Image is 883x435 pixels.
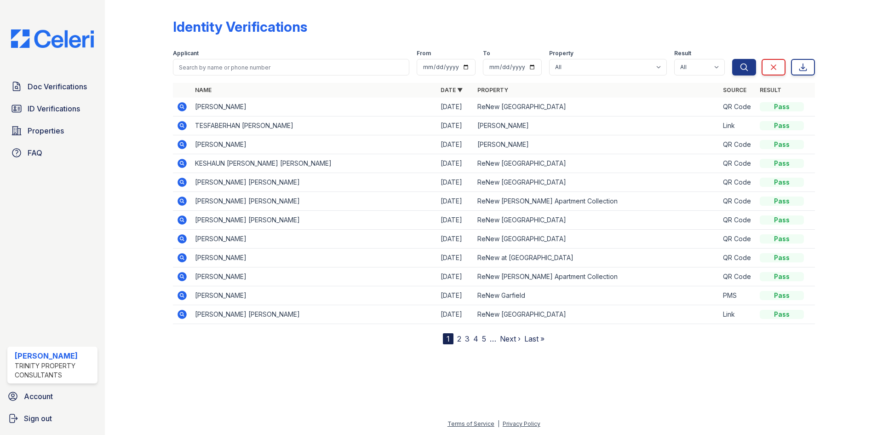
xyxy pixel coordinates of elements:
[191,267,437,286] td: [PERSON_NAME]
[28,103,80,114] span: ID Verifications
[760,215,804,225] div: Pass
[474,267,719,286] td: ReNew [PERSON_NAME] Apartment Collection
[760,310,804,319] div: Pass
[437,230,474,249] td: [DATE]
[674,50,691,57] label: Result
[760,178,804,187] div: Pass
[28,147,42,158] span: FAQ
[524,334,545,343] a: Last »
[760,272,804,281] div: Pass
[441,87,463,93] a: Date ▼
[549,50,573,57] label: Property
[437,192,474,211] td: [DATE]
[191,173,437,192] td: [PERSON_NAME] [PERSON_NAME]
[477,87,508,93] a: Property
[474,249,719,267] td: ReNew at [GEOGRAPHIC_DATA]
[760,102,804,111] div: Pass
[7,144,97,162] a: FAQ
[719,98,756,116] td: QR Code
[24,413,52,424] span: Sign out
[465,334,470,343] a: 3
[503,420,540,427] a: Privacy Policy
[191,98,437,116] td: [PERSON_NAME]
[760,234,804,244] div: Pass
[28,125,64,136] span: Properties
[4,29,101,48] img: CE_Logo_Blue-a8612792a0a2168367f1c8372b55b34899dd931a85d93a1a3d3e32e68fde9ad4.png
[719,267,756,286] td: QR Code
[195,87,212,93] a: Name
[437,173,474,192] td: [DATE]
[191,154,437,173] td: KESHAUN [PERSON_NAME] [PERSON_NAME]
[760,87,781,93] a: Result
[474,211,719,230] td: ReNew [GEOGRAPHIC_DATA]
[24,391,53,402] span: Account
[191,230,437,249] td: [PERSON_NAME]
[719,211,756,230] td: QR Code
[474,98,719,116] td: ReNew [GEOGRAPHIC_DATA]
[191,249,437,267] td: [PERSON_NAME]
[443,333,453,344] div: 1
[760,197,804,206] div: Pass
[173,50,199,57] label: Applicant
[719,192,756,211] td: QR Code
[498,420,499,427] div: |
[7,122,97,140] a: Properties
[447,420,494,427] a: Terms of Service
[437,286,474,305] td: [DATE]
[417,50,431,57] label: From
[15,361,94,380] div: Trinity Property Consultants
[719,173,756,192] td: QR Code
[191,305,437,324] td: [PERSON_NAME] [PERSON_NAME]
[474,192,719,211] td: ReNew [PERSON_NAME] Apartment Collection
[28,81,87,92] span: Doc Verifications
[474,230,719,249] td: ReNew [GEOGRAPHIC_DATA]
[474,305,719,324] td: ReNew [GEOGRAPHIC_DATA]
[437,116,474,135] td: [DATE]
[437,211,474,230] td: [DATE]
[473,334,478,343] a: 4
[719,135,756,154] td: QR Code
[719,154,756,173] td: QR Code
[4,409,101,428] a: Sign out
[437,135,474,154] td: [DATE]
[457,334,461,343] a: 2
[191,286,437,305] td: [PERSON_NAME]
[719,116,756,135] td: Link
[7,99,97,118] a: ID Verifications
[719,249,756,267] td: QR Code
[500,334,521,343] a: Next ›
[474,135,719,154] td: [PERSON_NAME]
[719,286,756,305] td: PMS
[15,350,94,361] div: [PERSON_NAME]
[474,116,719,135] td: [PERSON_NAME]
[191,211,437,230] td: [PERSON_NAME] [PERSON_NAME]
[483,50,490,57] label: To
[437,267,474,286] td: [DATE]
[437,249,474,267] td: [DATE]
[437,98,474,116] td: [DATE]
[7,77,97,96] a: Doc Verifications
[474,286,719,305] td: ReNew Garfield
[719,230,756,249] td: QR Code
[719,305,756,324] td: Link
[760,140,804,149] div: Pass
[4,387,101,406] a: Account
[760,159,804,168] div: Pass
[437,154,474,173] td: [DATE]
[490,333,496,344] span: …
[191,135,437,154] td: [PERSON_NAME]
[474,173,719,192] td: ReNew [GEOGRAPHIC_DATA]
[191,192,437,211] td: [PERSON_NAME] [PERSON_NAME]
[474,154,719,173] td: ReNew [GEOGRAPHIC_DATA]
[760,253,804,262] div: Pass
[760,121,804,130] div: Pass
[482,334,486,343] a: 5
[173,18,307,35] div: Identity Verifications
[173,59,409,75] input: Search by name or phone number
[723,87,746,93] a: Source
[760,291,804,300] div: Pass
[191,116,437,135] td: TESFABERHAN [PERSON_NAME]
[437,305,474,324] td: [DATE]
